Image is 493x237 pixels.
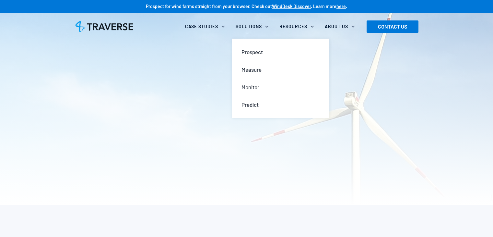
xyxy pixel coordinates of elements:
[146,4,272,9] strong: Prospect for wind farms straight from your browser. Check out
[236,23,262,30] div: Solutions
[236,61,324,78] a: Measure
[241,83,259,91] div: Monitor
[241,48,263,56] div: Prospect
[279,23,307,30] div: Resources
[272,4,311,9] a: WindDesk Discover
[236,78,324,96] a: Monitor
[181,19,232,34] div: Case Studies
[241,101,259,108] div: Predict
[321,19,362,34] div: About Us
[232,34,329,129] nav: Solutions
[276,19,321,34] div: Resources
[336,4,346,9] a: here
[325,23,348,30] div: About Us
[236,43,324,61] a: Prospect
[232,19,276,34] div: Solutions
[236,96,324,113] a: Predict
[311,4,336,9] strong: . Learn more
[185,23,218,30] div: Case Studies
[367,20,418,33] a: CONTACT US
[346,4,347,9] strong: .
[241,66,262,73] div: Measure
